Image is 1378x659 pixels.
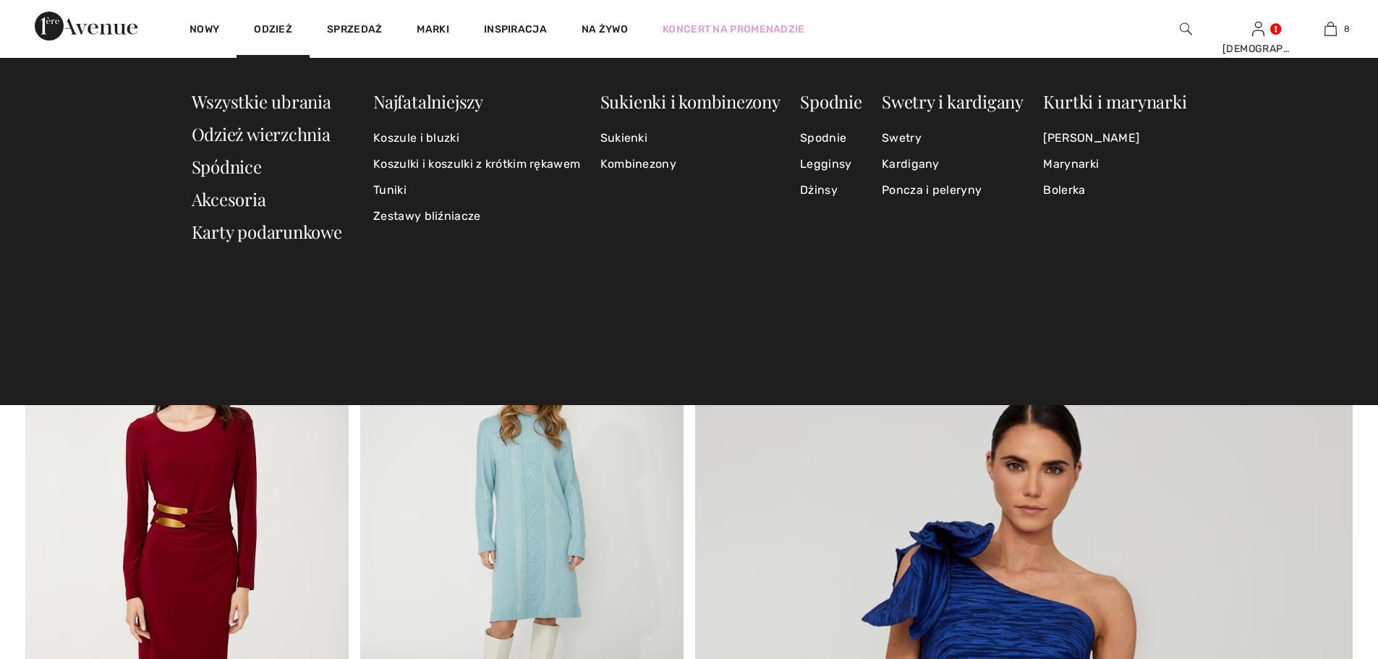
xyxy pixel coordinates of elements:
a: Dżinsy [800,177,862,203]
a: Koszule i bluzki [373,125,580,151]
a: Odzież [254,23,292,38]
font: Koszule i bluzki [373,131,459,145]
font: Koncert na promenadzie [663,23,805,35]
font: Kardigany [882,157,940,171]
a: Karty podarunkowe [192,220,342,243]
font: Poncza i peleryny [882,183,982,197]
font: Swetry [882,131,922,145]
font: [PERSON_NAME] [1043,131,1139,145]
iframe: Otwieranie spektrum dostępnych dodatkowych informacji [1274,550,1364,587]
a: Spodnie [800,125,862,151]
font: Sukienki [600,131,647,145]
a: Na żywo [582,22,628,37]
font: Legginsy [800,157,851,171]
a: Marki [417,23,449,38]
a: Nowy [190,23,219,38]
a: Akcesoria [192,187,266,211]
a: Poncza i peleryny [882,177,1024,203]
img: Aleja 1ère [35,12,137,41]
font: Bolerka [1043,183,1085,197]
img: Moja torba [1324,20,1337,38]
img: wyszukaj na stronie internetowej [1180,20,1192,38]
a: Zalogować się [1252,22,1264,35]
font: Sprzedaż [327,23,382,35]
a: Kurtki i marynarki [1043,90,1186,113]
a: Legginsy [800,151,862,177]
a: Koszulki i koszulki z krótkim rękawem [373,151,580,177]
a: Odzież wierzchnia [192,122,331,145]
a: Sprzedaż [327,23,382,38]
a: Spodnie [800,90,862,113]
font: 8 [1344,24,1350,34]
a: Najfatalniejszy [373,90,483,113]
font: Inspiracja [484,23,547,35]
font: Dżinsy [800,183,838,197]
a: Kardigany [882,151,1024,177]
font: Kombinezony [600,157,676,171]
font: Marki [417,23,449,35]
a: Sukienki i kombinezony [600,90,781,113]
a: Sukienki [600,125,781,151]
font: Nowy [190,23,219,35]
font: [DEMOGRAPHIC_DATA] [1222,43,1337,55]
font: Marynarki [1043,157,1099,171]
img: Moje informacje [1252,20,1264,38]
font: Odzież [254,23,292,35]
a: Swetry [882,125,1024,151]
a: Kombinezony [600,151,781,177]
a: Tuniki [373,177,580,203]
font: Zestawy bliźniacze [373,209,480,223]
a: Spódnice [192,155,262,178]
font: Koszulki i koszulki z krótkim rękawem [373,157,580,171]
a: [PERSON_NAME] [1043,125,1186,151]
font: Na żywo [582,23,628,35]
a: Marynarki [1043,151,1186,177]
a: Koncert na promenadzie [663,22,805,37]
font: Spodnie [800,131,846,145]
a: Bolerka [1043,177,1186,203]
a: Wszystkie ubrania [192,90,331,113]
a: Swetry i kardigany [882,90,1024,113]
a: 8 [1295,20,1366,38]
a: Zestawy bliźniacze [373,203,580,229]
font: Tuniki [373,183,407,197]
